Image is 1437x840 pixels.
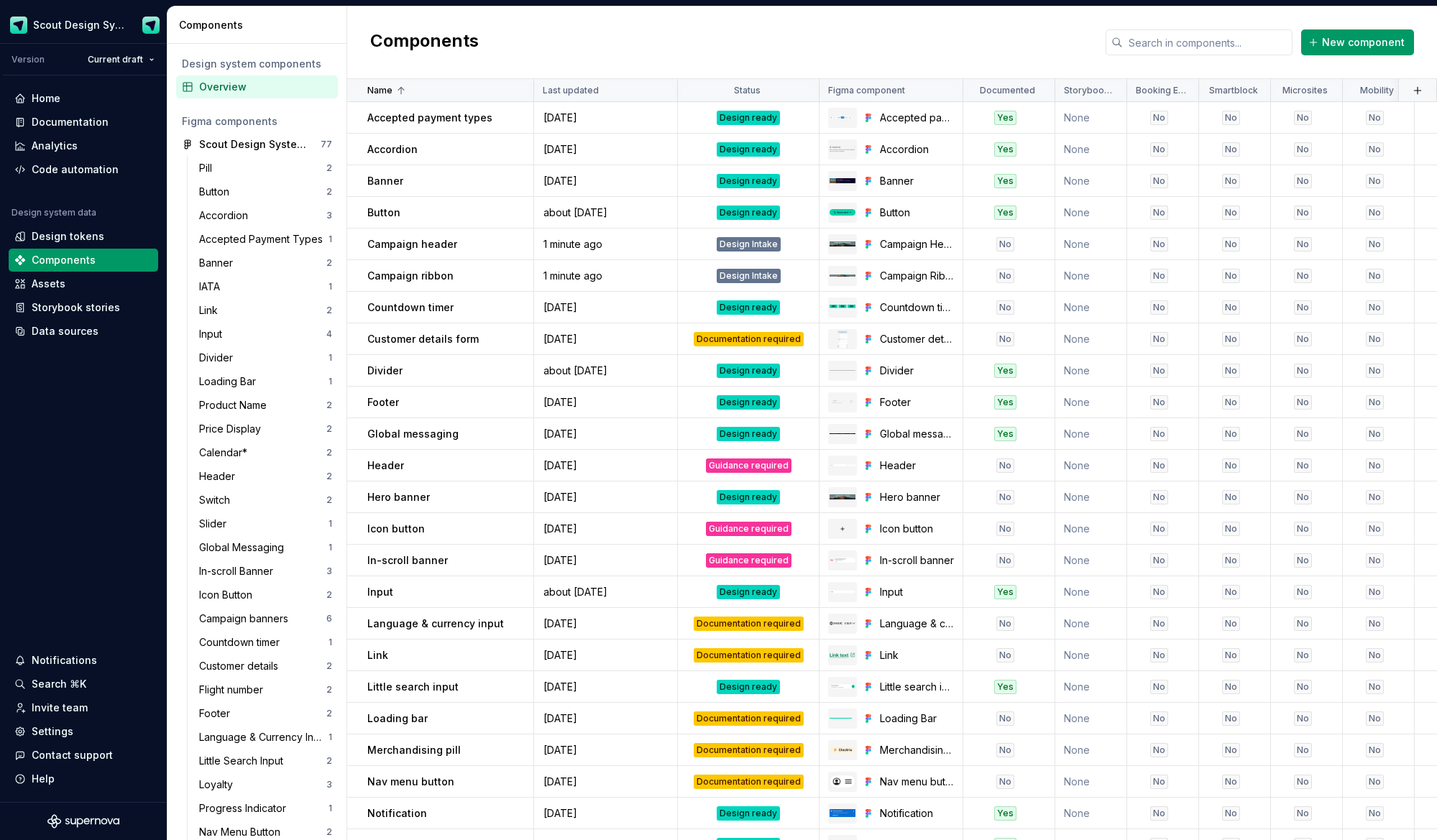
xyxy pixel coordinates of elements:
div: Settings [32,724,73,739]
a: Data sources [9,320,158,343]
a: Supernova Logo [47,814,119,829]
div: No [1366,395,1384,410]
img: Nav menu button [830,775,855,789]
div: Contact support [32,748,113,762]
a: Code automation [9,158,158,181]
div: No [1294,395,1312,410]
div: Global Messaging [199,540,290,555]
a: Icon Button2 [193,583,338,606]
div: No [996,300,1014,315]
a: Loading Bar1 [193,370,338,393]
div: Design system components [182,57,332,71]
div: Slider [199,517,232,531]
div: No [1294,458,1312,473]
p: Name [367,85,392,96]
div: Customer details form [880,332,954,346]
td: None [1055,292,1127,323]
div: 2 [326,660,332,672]
div: Yes [994,395,1016,410]
div: [DATE] [535,174,676,188]
a: Button2 [193,180,338,203]
div: about [DATE] [535,364,676,378]
div: Accepted Payment Types [199,232,329,246]
div: Design ready [717,395,780,410]
div: 1 [329,281,332,292]
div: No [1366,427,1384,441]
a: Storybook stories [9,296,158,319]
td: None [1055,229,1127,260]
p: Smartblock [1209,85,1258,96]
img: Loading Bar [830,718,855,719]
div: Notifications [32,653,97,668]
div: No [1366,269,1384,283]
p: Last updated [543,85,599,96]
div: 1 minute ago [535,269,676,283]
p: Storybook Link [1064,85,1115,96]
div: 1 [329,518,332,530]
div: Language & Currency Input [199,730,329,744]
img: Countdown timer [830,305,855,310]
a: Switch2 [193,489,338,512]
div: [DATE] [535,300,676,315]
a: Global Messaging1 [193,536,338,559]
div: 77 [321,139,332,150]
td: None [1055,102,1127,134]
a: Accepted Payment Types1 [193,228,338,251]
div: Design ready [717,300,780,315]
img: Campaign Ribbon [830,274,855,276]
a: Customer details2 [193,655,338,678]
div: Yes [994,206,1016,220]
div: Link [199,303,224,318]
button: Contact support [9,744,158,767]
div: No [1150,490,1168,504]
p: Status [734,85,761,96]
div: Version [12,54,45,65]
div: Data sources [32,324,98,338]
a: Footer2 [193,702,338,725]
div: 2 [326,471,332,482]
img: Language & currency input [830,622,855,625]
div: 2 [326,423,332,435]
div: Banner [199,256,239,270]
p: Banner [367,174,403,188]
div: No [1366,111,1384,125]
div: 2 [326,447,332,458]
p: Hero banner [367,490,430,504]
p: Accordion [367,142,418,157]
div: Help [32,772,55,786]
div: 3 [326,566,332,577]
div: 1 [329,637,332,648]
div: No [1222,142,1240,157]
div: Overview [199,80,332,94]
a: Flight number2 [193,678,338,701]
div: 2 [326,400,332,411]
a: Price Display2 [193,417,338,440]
div: IATA [199,280,226,294]
p: Accepted payment types [367,111,492,125]
div: No [1222,332,1240,346]
div: 2 [326,708,332,719]
div: 1 [329,352,332,364]
td: None [1055,418,1127,450]
div: No [1222,458,1240,473]
a: Divider1 [193,346,338,369]
p: Campaign ribbon [367,269,454,283]
div: Invite team [32,701,88,715]
div: [DATE] [535,111,676,125]
div: Design ready [717,206,780,220]
img: Icon button [834,520,851,537]
div: Icon Button [199,588,258,602]
p: Countdown timer [367,300,454,315]
div: Calendar* [199,446,253,460]
div: No [1366,237,1384,251]
div: No [996,269,1014,283]
a: Header2 [193,465,338,488]
img: Campaign Header [830,241,855,247]
div: Yes [994,142,1016,157]
div: Hero banner [880,490,954,504]
button: Search ⌘K [9,673,158,696]
div: No [1150,269,1168,283]
p: Figma component [828,85,905,96]
a: Documentation [9,111,158,134]
div: Customer details [199,659,284,673]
